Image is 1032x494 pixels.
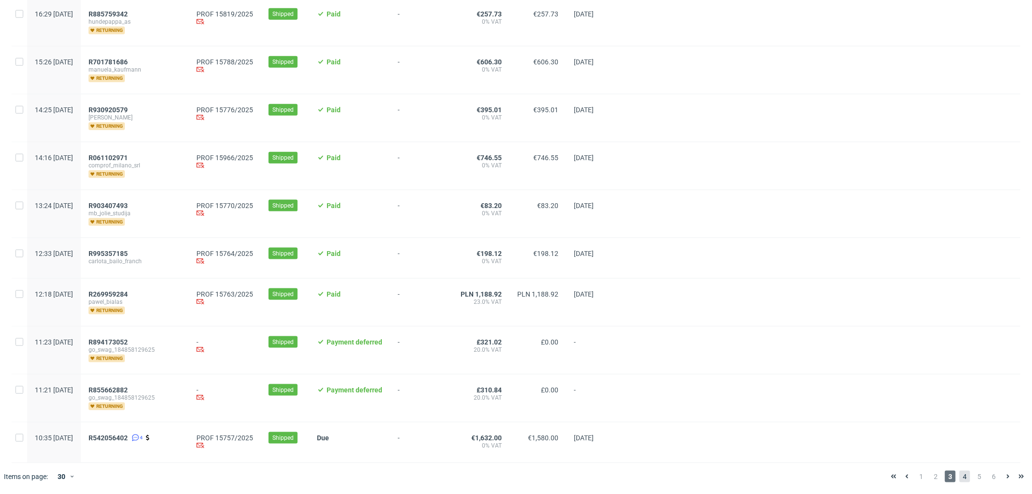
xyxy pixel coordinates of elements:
[477,58,502,66] span: €606.30
[272,58,294,66] span: Shipped
[89,250,128,257] span: R995357185
[533,58,558,66] span: €606.30
[196,338,253,355] div: -
[272,249,294,258] span: Shipped
[461,298,502,306] span: 23.0% VAT
[574,154,594,162] span: [DATE]
[89,338,128,346] span: R894173052
[327,154,341,162] span: Paid
[533,10,558,18] span: €257.73
[945,471,956,482] span: 3
[327,290,341,298] span: Paid
[35,154,73,162] span: 14:16 [DATE]
[89,346,181,354] span: go_swag_184858129625
[537,202,558,210] span: €83.20
[317,434,329,442] span: Due
[89,434,130,442] a: R542056402
[398,10,445,34] span: -
[461,210,502,217] span: 0% VAT
[89,170,125,178] span: returning
[52,470,69,483] div: 30
[533,250,558,257] span: €198.12
[89,10,128,18] span: R885759342
[398,338,445,362] span: -
[398,434,445,451] span: -
[574,338,611,362] span: -
[89,10,130,18] a: R885759342
[272,434,294,442] span: Shipped
[477,10,502,18] span: €257.73
[461,114,502,121] span: 0% VAT
[272,153,294,162] span: Shipped
[89,106,130,114] a: R930920579
[959,471,970,482] span: 4
[89,290,130,298] a: R269959284
[89,218,125,226] span: returning
[461,18,502,26] span: 0% VAT
[477,250,502,257] span: €198.12
[196,386,253,403] div: -
[196,250,253,257] a: PROF 15764/2025
[398,106,445,130] span: -
[517,290,558,298] span: PLN 1,188.92
[89,202,128,210] span: R903407493
[327,106,341,114] span: Paid
[89,75,125,82] span: returning
[477,338,502,346] span: £321.02
[35,202,73,210] span: 13:24 [DATE]
[89,106,128,114] span: R930920579
[89,66,181,74] span: manuela_kaufmann
[398,154,445,178] span: -
[196,10,253,18] a: PROF 15819/2025
[89,298,181,306] span: pawel_bialas
[480,202,502,210] span: €83.20
[574,58,594,66] span: [DATE]
[89,355,125,362] span: returning
[89,386,128,394] span: R855662882
[35,10,73,18] span: 16:29 [DATE]
[574,106,594,114] span: [DATE]
[89,394,181,402] span: go_swag_184858129625
[89,162,181,169] span: comprof_milano_srl
[89,122,125,130] span: returning
[35,290,73,298] span: 12:18 [DATE]
[988,471,999,482] span: 6
[89,210,181,217] span: mb_jolie_studija
[461,66,502,74] span: 0% VAT
[327,338,382,346] span: Payment deferred
[461,257,502,265] span: 0% VAT
[574,250,594,257] span: [DATE]
[461,162,502,169] span: 0% VAT
[471,434,502,442] span: €1,632.00
[930,471,941,482] span: 2
[4,472,48,481] span: Items on page:
[196,290,253,298] a: PROF 15763/2025
[89,27,125,34] span: returning
[272,290,294,299] span: Shipped
[461,290,502,298] span: PLN 1,188.92
[272,10,294,18] span: Shipped
[89,18,181,26] span: hundepappa_as
[398,202,445,226] span: -
[89,290,128,298] span: R269959284
[533,106,558,114] span: €395.01
[89,154,130,162] a: R061102971
[327,250,341,257] span: Paid
[89,307,125,314] span: returning
[272,386,294,394] span: Shipped
[916,471,927,482] span: 1
[89,114,181,121] span: [PERSON_NAME]
[196,434,253,442] a: PROF 15757/2025
[196,154,253,162] a: PROF 15966/2025
[327,386,382,394] span: Payment deferred
[398,290,445,314] span: -
[89,386,130,394] a: R855662882
[196,202,253,210] a: PROF 15770/2025
[272,105,294,114] span: Shipped
[528,434,558,442] span: €1,580.00
[89,58,130,66] a: R701781686
[398,386,445,410] span: -
[272,338,294,346] span: Shipped
[327,202,341,210] span: Paid
[327,58,341,66] span: Paid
